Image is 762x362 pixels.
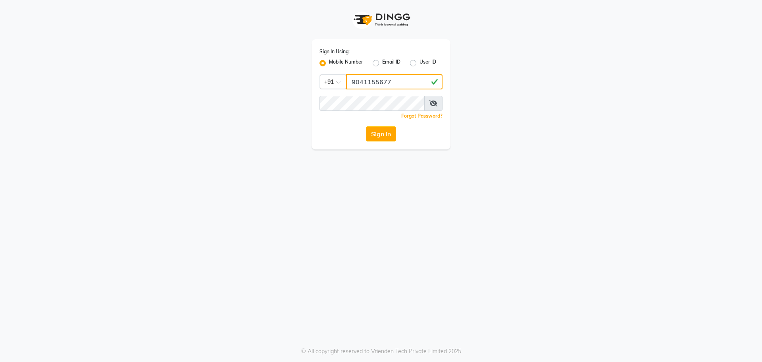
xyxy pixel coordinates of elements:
label: Sign In Using: [319,48,350,55]
label: Mobile Number [329,58,363,68]
input: Username [319,96,425,111]
label: User ID [419,58,436,68]
button: Sign In [366,126,396,141]
a: Forgot Password? [401,113,443,119]
label: Email ID [382,58,400,68]
img: logo1.svg [349,8,413,31]
input: Username [346,74,443,89]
